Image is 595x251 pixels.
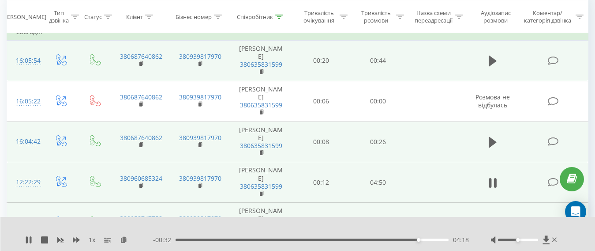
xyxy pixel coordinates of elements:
[293,81,350,122] td: 00:06
[293,41,350,81] td: 00:20
[240,141,282,150] a: 380635831599
[358,9,394,24] div: Тривалість розмови
[350,203,407,243] td: 00:55
[237,13,273,20] div: Співробітник
[522,9,573,24] div: Коментар/категорія дзвінка
[16,93,34,110] div: 16:05:22
[240,182,282,190] a: 380635831599
[89,236,95,244] span: 1 x
[2,13,46,20] div: [PERSON_NAME]
[240,101,282,109] a: 380635831599
[120,52,162,61] a: 380687640862
[179,93,221,101] a: 380939817970
[120,214,162,223] a: 380958747758
[179,52,221,61] a: 380939817970
[16,133,34,150] div: 16:04:42
[293,203,350,243] td: 00:07
[293,122,350,162] td: 00:08
[350,41,407,81] td: 00:44
[565,201,586,222] div: Open Intercom Messenger
[414,9,453,24] div: Назва схеми переадресації
[301,9,337,24] div: Тривалість очікування
[417,238,420,242] div: Accessibility label
[84,13,102,20] div: Статус
[49,9,69,24] div: Тип дзвінка
[16,214,34,232] div: 12:06:29
[176,13,212,20] div: Бізнес номер
[229,203,293,243] td: [PERSON_NAME]
[475,93,510,109] span: Розмова не відбулась
[120,93,162,101] a: 380687640862
[350,81,407,122] td: 00:00
[293,162,350,203] td: 00:12
[350,122,407,162] td: 00:26
[16,52,34,69] div: 16:05:54
[179,133,221,142] a: 380939817970
[126,13,143,20] div: Клієнт
[179,214,221,223] a: 380939817970
[229,122,293,162] td: [PERSON_NAME]
[453,236,469,244] span: 04:18
[350,162,407,203] td: 04:50
[229,41,293,81] td: [PERSON_NAME]
[229,162,293,203] td: [PERSON_NAME]
[153,236,176,244] span: - 00:32
[16,174,34,191] div: 12:22:29
[120,174,162,183] a: 380960685324
[240,60,282,68] a: 380635831599
[473,9,518,24] div: Аудіозапис розмови
[120,133,162,142] a: 380687640862
[229,81,293,122] td: [PERSON_NAME]
[516,238,520,242] div: Accessibility label
[179,174,221,183] a: 380939817970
